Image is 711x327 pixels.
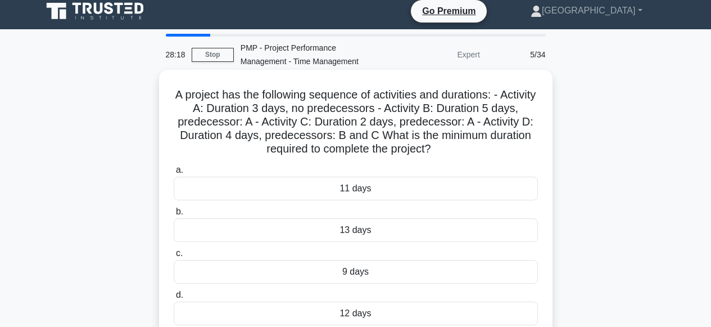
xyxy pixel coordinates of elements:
div: 9 days [174,260,538,284]
a: Stop [192,48,234,62]
div: Expert [388,43,487,66]
h5: A project has the following sequence of activities and durations: - Activity A: Duration 3 days, ... [173,88,539,156]
div: 5/34 [487,43,553,66]
div: 11 days [174,177,538,200]
span: c. [176,248,183,258]
span: d. [176,290,183,299]
div: 28:18 [159,43,192,66]
span: b. [176,207,183,216]
div: PMP - Project Performance Management - Time Management [234,37,388,73]
div: 12 days [174,302,538,325]
span: a. [176,165,183,174]
div: 13 days [174,218,538,242]
a: Go Premium [415,4,482,18]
